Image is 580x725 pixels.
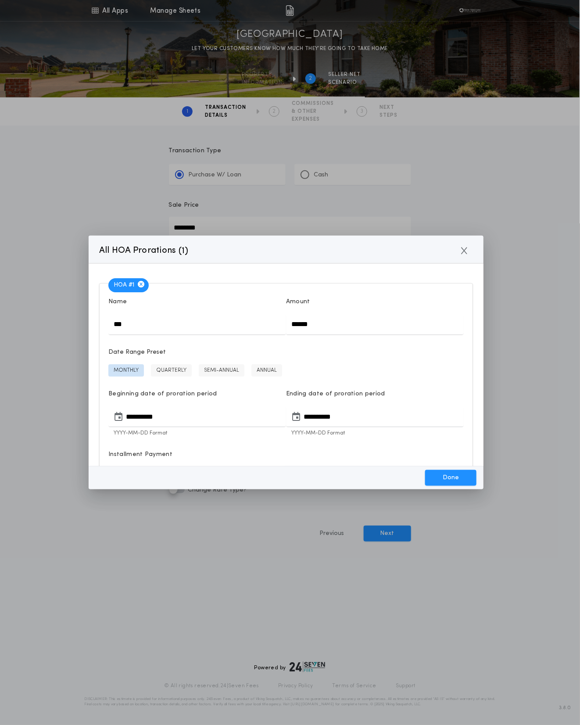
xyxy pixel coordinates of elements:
p: Amount [286,298,310,306]
button: QUARTERLY [151,364,192,377]
span: HOA # 1 [108,278,149,292]
p: Ending date of proration period [286,390,464,398]
input: Name [108,313,286,334]
p: YYYY-MM-DD Format [286,429,464,437]
p: All HOA Prorations ( ) [99,244,189,258]
button: MONTHLY [108,364,144,377]
input: Amount [286,313,464,334]
p: Name [108,298,127,306]
button: Done [425,470,476,486]
p: Beginning date of proration period [108,390,286,398]
button: SEMI-ANNUAL [199,364,244,377]
p: Installment Payment [108,450,172,459]
span: Date Range Preset [108,348,464,357]
p: YYYY-MM-DD Format [108,429,286,437]
button: ANNUAL [251,364,282,377]
span: 1 [182,247,185,255]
